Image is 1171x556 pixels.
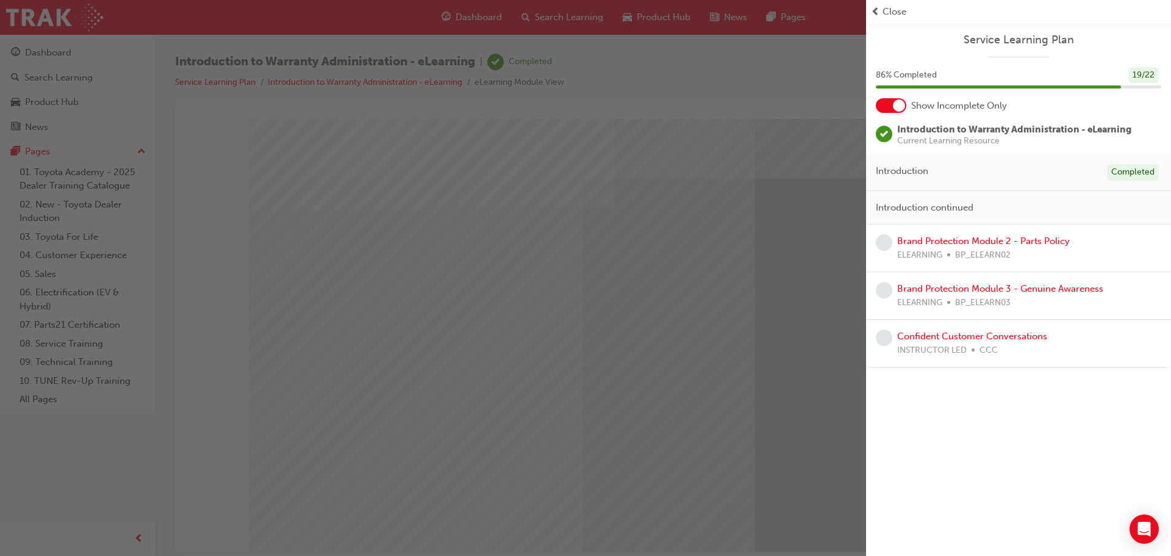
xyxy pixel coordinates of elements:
[955,296,1011,310] span: BP_ELEARN03
[876,330,892,346] span: learningRecordVerb_NONE-icon
[876,164,928,178] span: Introduction
[1130,514,1159,544] div: Open Intercom Messenger
[897,124,1131,135] span: Introduction to Warranty Administration - eLearning
[911,99,1007,113] span: Show Incomplete Only
[897,236,1070,247] a: Brand Protection Module 2 - Parts Policy
[1128,67,1159,84] div: 19 / 22
[897,283,1103,294] a: Brand Protection Module 3 - Genuine Awareness
[897,248,942,262] span: ELEARNING
[876,68,937,82] span: 86 % Completed
[876,234,892,251] span: learningRecordVerb_NONE-icon
[1107,164,1159,181] div: Completed
[871,5,880,19] span: prev-icon
[979,344,998,358] span: CCC
[955,248,1011,262] span: BP_ELEARN02
[897,137,1131,145] span: Current Learning Resource
[876,126,892,142] span: learningRecordVerb_COMPLETE-icon
[897,344,967,358] span: INSTRUCTOR LED
[871,5,1166,19] button: prev-iconClose
[876,282,892,298] span: learningRecordVerb_NONE-icon
[897,296,942,310] span: ELEARNING
[897,331,1047,342] a: Confident Customer Conversations
[876,201,973,215] span: Introduction continued
[883,5,906,19] span: Close
[876,33,1161,47] a: Service Learning Plan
